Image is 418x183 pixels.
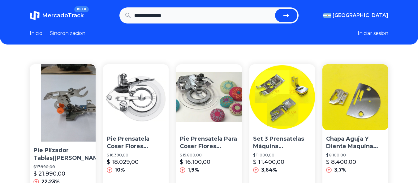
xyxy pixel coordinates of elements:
[253,158,284,166] p: $ 11.400,00
[180,135,238,151] p: Pie Prensatela Para Coser Flores Circulos Maquina Familiar
[334,166,347,174] p: 3,7%
[323,13,331,18] img: Argentina
[180,158,210,166] p: $ 16.100,00
[326,158,356,166] p: $ 8.400,00
[107,158,139,166] p: $ 18.029,00
[33,169,65,178] p: $ 21.990,00
[322,64,388,130] img: Chapa Aguja Y Diente Maquina Coser Familiar 15-30 Y Copias
[115,166,125,174] p: 10%
[253,135,312,151] p: Set 3 Prensatelas Máquina [PERSON_NAME] Familiar
[30,11,40,20] img: MercadoTrack
[253,153,312,158] p: $ 11.000,00
[326,153,385,158] p: $ 8.100,00
[33,164,106,169] p: $ 17.990,00
[31,64,109,142] img: Pie Plizador Tablas(ruffler) Para Maquina De Coser Familiar
[261,166,277,174] p: 3,64%
[176,64,242,130] img: Pie Prensatela Para Coser Flores Circulos Maquina Familiar
[323,12,388,19] button: [GEOGRAPHIC_DATA]
[74,6,89,12] span: BETA
[249,64,315,130] img: Set 3 Prensatelas Máquina De Coser Familiar
[107,153,165,158] p: $ 16.390,00
[50,30,85,37] a: Sincronizacion
[188,166,199,174] p: 1,9%
[42,12,84,19] span: MercadoTrack
[33,147,106,162] p: Pie Plizador Tablas([PERSON_NAME]) Para Maquina [PERSON_NAME] Familiar
[326,135,385,151] p: Chapa Aguja Y Diente Maquina Coser Familiar 15-30 Y Copias
[103,64,169,130] img: Pie Prensatela Coser Flores Circulos Maquina Familiar
[180,153,238,158] p: $ 15.800,00
[30,11,84,20] a: MercadoTrackBETA
[333,12,388,19] span: [GEOGRAPHIC_DATA]
[107,135,165,151] p: Pie Prensatela Coser Flores Circulos Maquina Familiar
[30,30,42,37] a: Inicio
[358,30,388,37] button: Iniciar sesion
